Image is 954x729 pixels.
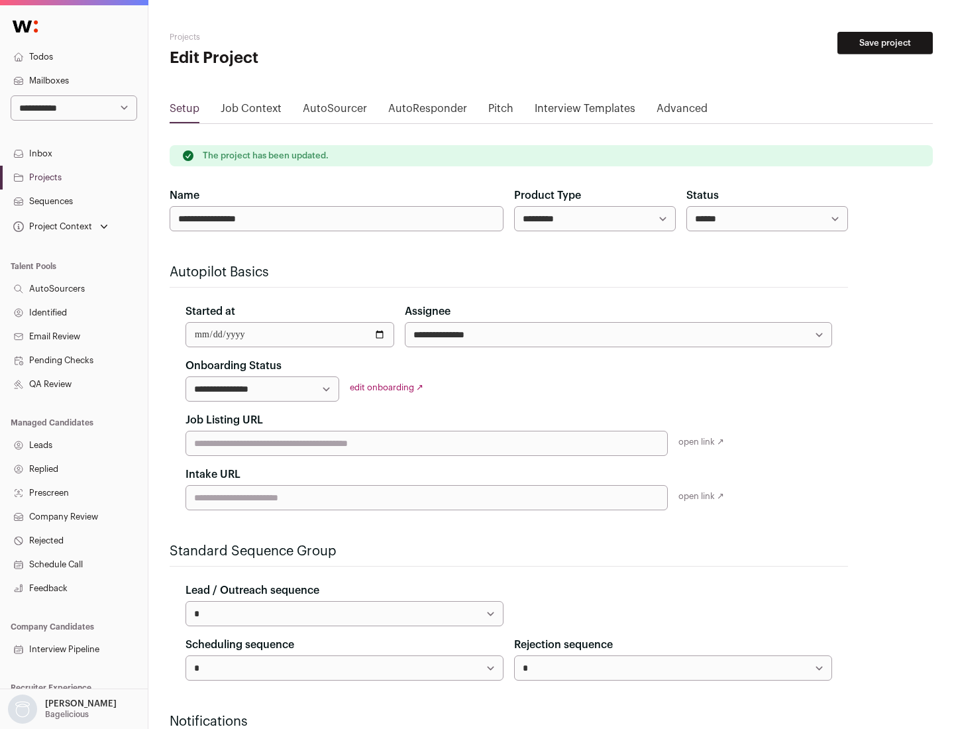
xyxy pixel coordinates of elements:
h2: Standard Sequence Group [170,542,848,561]
label: Intake URL [185,467,240,482]
a: Interview Templates [535,101,635,122]
button: Open dropdown [11,217,111,236]
a: Setup [170,101,199,122]
p: Bagelicious [45,709,89,720]
a: Pitch [488,101,513,122]
button: Save project [837,32,933,54]
button: Open dropdown [5,695,119,724]
img: nopic.png [8,695,37,724]
h1: Edit Project [170,48,424,69]
label: Scheduling sequence [185,637,294,653]
label: Product Type [514,188,581,203]
label: Rejection sequence [514,637,613,653]
a: Job Context [221,101,282,122]
a: AutoSourcer [303,101,367,122]
label: Started at [185,304,235,319]
a: Advanced [657,101,708,122]
label: Assignee [405,304,450,319]
label: Status [686,188,719,203]
label: Onboarding Status [185,358,282,374]
a: AutoResponder [388,101,467,122]
div: Project Context [11,221,92,232]
h2: Autopilot Basics [170,263,848,282]
label: Job Listing URL [185,412,263,428]
h2: Projects [170,32,424,42]
img: Wellfound [5,13,45,40]
label: Name [170,188,199,203]
p: [PERSON_NAME] [45,699,117,709]
a: edit onboarding ↗ [350,383,423,392]
p: The project has been updated. [203,150,329,161]
label: Lead / Outreach sequence [185,583,319,598]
